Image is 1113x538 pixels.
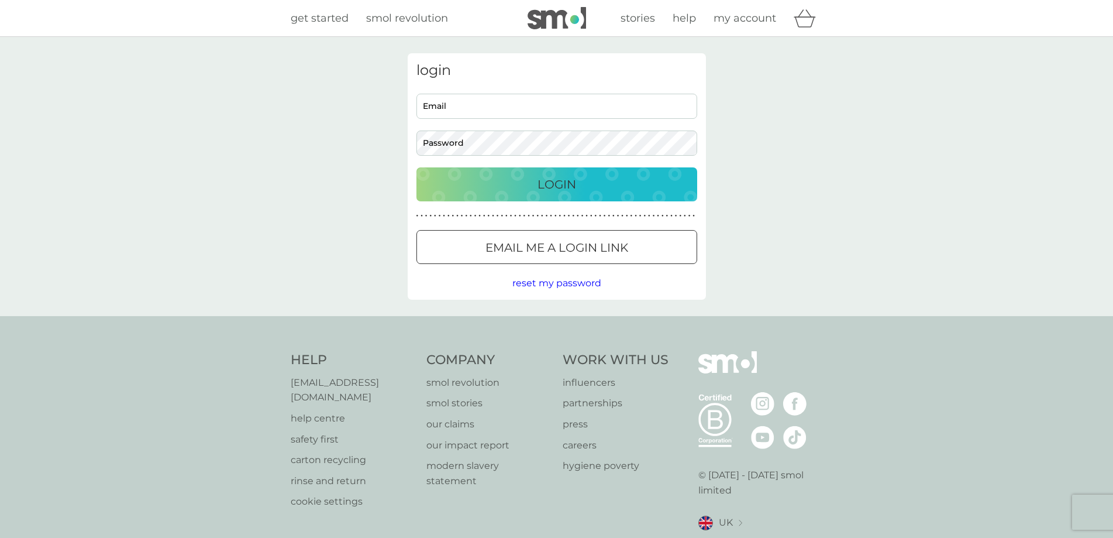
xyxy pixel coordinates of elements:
[563,438,669,453] a: careers
[568,213,570,219] p: ●
[426,375,551,390] a: smol revolution
[739,520,742,526] img: select a new location
[621,12,655,25] span: stories
[537,175,576,194] p: Login
[497,213,499,219] p: ●
[291,494,415,509] a: cookie settings
[519,213,521,219] p: ●
[714,10,776,27] a: my account
[783,392,807,416] img: visit the smol Facebook page
[688,213,691,219] p: ●
[630,213,633,219] p: ●
[465,213,467,219] p: ●
[447,213,450,219] p: ●
[510,213,512,219] p: ●
[563,375,669,390] a: influencers
[416,213,419,219] p: ●
[488,213,490,219] p: ●
[426,438,551,453] a: our impact report
[684,213,686,219] p: ●
[550,213,552,219] p: ●
[429,213,432,219] p: ●
[426,351,551,369] h4: Company
[291,12,349,25] span: get started
[572,213,574,219] p: ●
[577,213,579,219] p: ●
[563,458,669,474] a: hygiene poverty
[474,213,477,219] p: ●
[291,375,415,405] a: [EMAIL_ADDRESS][DOMAIN_NAME]
[673,10,696,27] a: help
[416,230,697,264] button: Email me a login link
[461,213,463,219] p: ●
[585,213,588,219] p: ●
[528,7,586,29] img: smol
[425,213,428,219] p: ●
[563,417,669,432] a: press
[483,213,485,219] p: ●
[426,458,551,488] a: modern slavery statement
[416,167,697,201] button: Login
[673,12,696,25] span: help
[485,238,628,257] p: Email me a login link
[595,213,597,219] p: ●
[679,213,681,219] p: ●
[751,426,774,449] img: visit the smol Youtube page
[612,213,615,219] p: ●
[492,213,494,219] p: ●
[434,213,436,219] p: ●
[635,213,637,219] p: ●
[604,213,606,219] p: ●
[505,213,508,219] p: ●
[512,277,601,289] span: reset my password
[666,213,669,219] p: ●
[648,213,650,219] p: ●
[291,411,415,426] a: help centre
[599,213,601,219] p: ●
[426,417,551,432] p: our claims
[532,213,535,219] p: ●
[514,213,516,219] p: ●
[291,351,415,369] h4: Help
[621,10,655,27] a: stories
[698,468,823,498] p: © [DATE] - [DATE] smol limited
[563,396,669,411] a: partnerships
[751,392,774,416] img: visit the smol Instagram page
[546,213,548,219] p: ●
[291,474,415,489] a: rinse and return
[590,213,592,219] p: ●
[783,426,807,449] img: visit the smol Tiktok page
[426,396,551,411] a: smol stories
[719,515,733,530] span: UK
[617,213,619,219] p: ●
[554,213,557,219] p: ●
[692,213,695,219] p: ●
[291,453,415,468] a: carton recycling
[536,213,539,219] p: ●
[581,213,584,219] p: ●
[291,432,415,447] a: safety first
[643,213,646,219] p: ●
[714,12,776,25] span: my account
[456,213,459,219] p: ●
[416,62,697,79] h3: login
[653,213,655,219] p: ●
[670,213,673,219] p: ●
[443,213,445,219] p: ●
[541,213,543,219] p: ●
[512,276,601,291] button: reset my password
[291,10,349,27] a: get started
[478,213,481,219] p: ●
[421,213,423,219] p: ●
